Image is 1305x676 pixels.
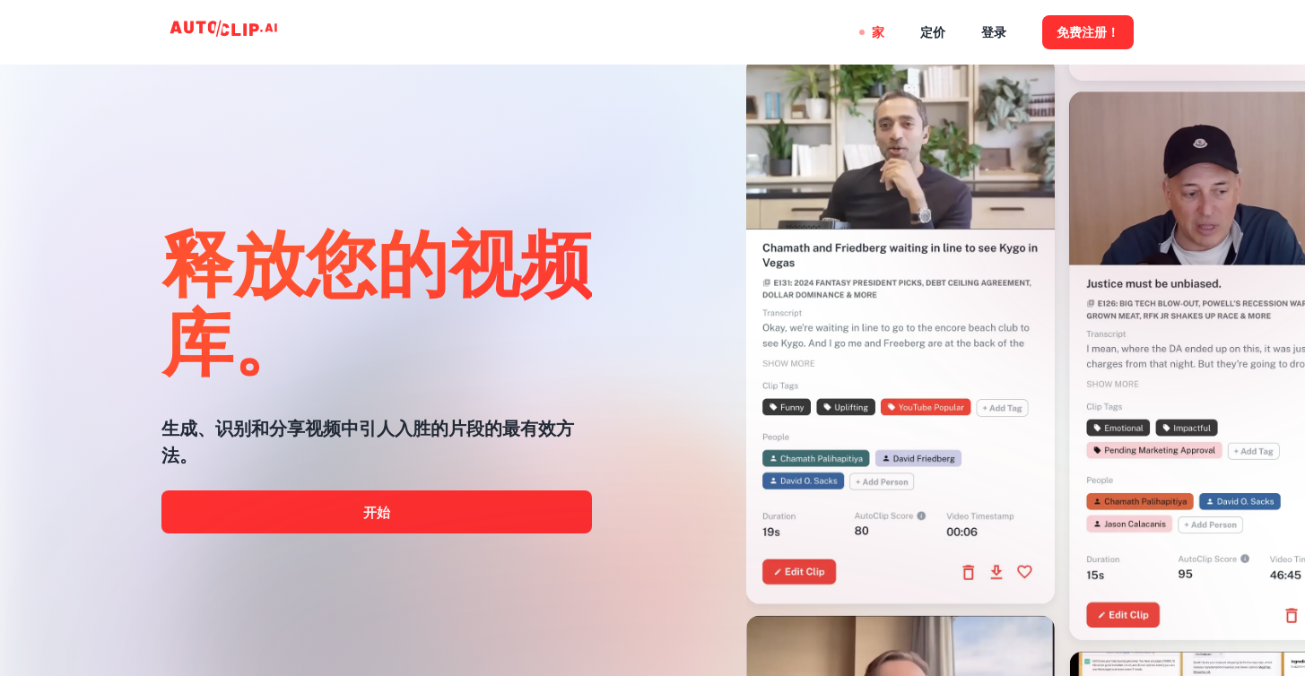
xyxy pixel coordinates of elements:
font: 定价 [920,26,945,40]
font: 登录 [981,26,1006,40]
font: 开始 [363,505,390,520]
font: 生成、识别和分享视频中引人入胜的片段的最有效方法。 [161,418,574,466]
font: 释放您的视频库。 [161,218,592,383]
font: 家 [872,26,884,40]
font: 免费注册！ [1057,26,1119,40]
button: 免费注册！ [1042,15,1134,48]
a: 开始 [161,490,592,533]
